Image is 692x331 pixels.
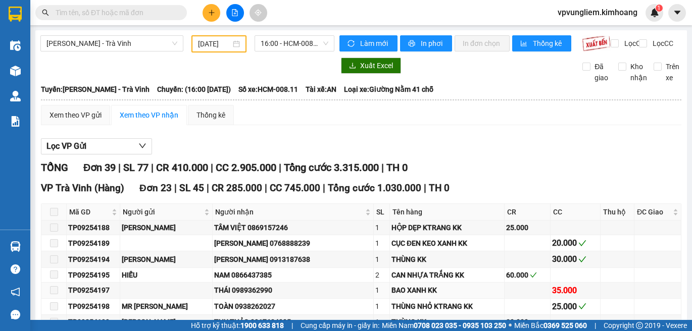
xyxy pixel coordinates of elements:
[68,316,118,327] div: TP09254199
[626,61,651,83] span: Kho nhận
[138,142,146,150] span: down
[344,84,433,95] span: Loại xe: Giường Nằm 41 chỗ
[514,320,587,331] span: Miền Bắc
[214,222,372,233] div: TÂM VIỆT 0869157246
[67,251,120,267] td: TP09254194
[255,9,262,16] span: aim
[198,38,231,49] input: 11/09/2025
[11,264,20,274] span: question-circle
[391,269,503,281] div: CAN NHỰA TRẮNG KK
[390,204,505,220] th: Tên hàng
[208,9,215,16] span: plus
[270,182,320,194] span: CC 745.000
[10,66,21,76] img: warehouse-icon
[11,310,20,319] span: message
[505,204,550,220] th: CR
[323,182,325,194] span: |
[360,60,393,71] span: Xuất Excel
[46,36,177,51] span: Hồ Chí Minh - Trà Vinh
[238,84,298,95] span: Số xe: HCM-008.11
[41,161,68,174] span: TỔNG
[375,222,388,233] div: 1
[122,269,211,281] div: HIẾU
[590,61,612,83] span: Đã giao
[67,299,120,315] td: TP09254198
[207,182,209,194] span: |
[429,182,450,194] span: TH 0
[291,320,293,331] span: |
[595,320,596,331] span: |
[424,182,426,194] span: |
[68,285,118,296] div: TP09254197
[375,316,388,327] div: 1
[375,285,388,296] div: 1
[214,254,372,265] div: [PERSON_NAME] 0913187638
[662,61,683,83] span: Trên xe
[551,204,601,220] th: CC
[68,269,118,281] div: TP09254195
[650,8,659,17] img: icon-new-feature
[649,38,675,49] span: Lọc CC
[552,300,599,313] div: 25.000
[414,321,506,329] strong: 0708 023 035 - 0935 103 250
[386,161,408,174] span: TH 0
[214,285,372,296] div: THÁI 0989362990
[11,287,20,297] span: notification
[408,40,417,48] span: printer
[620,38,647,49] span: Lọc CR
[284,161,379,174] span: Tổng cước 3.315.000
[69,206,110,217] span: Mã GD
[214,238,372,249] div: [PERSON_NAME] 0768888239
[179,182,204,194] span: SL 45
[120,109,178,121] div: Xem theo VP nhận
[391,301,503,312] div: THÙNG NHỎ KTRANG KK
[196,109,225,121] div: Thống kê
[382,320,506,331] span: Miền Nam
[578,302,586,310] span: check
[122,254,211,265] div: [PERSON_NAME]
[506,269,548,281] div: 60.000
[360,38,389,49] span: Làm mới
[214,269,372,281] div: NAM 0866437385
[83,161,116,174] span: Đơn 39
[381,161,384,174] span: |
[151,161,154,174] span: |
[455,35,510,51] button: In đơn chọn
[349,62,356,70] span: download
[122,222,211,233] div: [PERSON_NAME]
[550,6,646,19] span: vpvungliem.kimhoang
[216,161,276,174] span: CC 2.905.000
[375,301,388,312] div: 1
[509,323,512,327] span: ⚪️
[41,182,124,194] span: VP Trà Vinh (Hàng)
[530,271,537,279] span: check
[543,321,587,329] strong: 0369 525 060
[374,204,390,220] th: SL
[9,7,22,22] img: logo-vxr
[375,269,388,281] div: 2
[68,222,118,233] div: TP09254188
[506,316,548,327] div: 30.000
[46,140,86,152] span: Lọc VP Gửi
[68,301,118,312] div: TP09254198
[601,204,634,220] th: Thu hộ
[211,161,213,174] span: |
[212,182,262,194] span: CR 285.000
[668,4,686,22] button: caret-down
[656,5,663,12] sup: 1
[375,254,388,265] div: 1
[552,253,599,265] div: 30.000
[139,182,172,194] span: Đơn 23
[279,161,281,174] span: |
[42,9,49,16] span: search
[214,301,372,312] div: TOÀN 0938262027
[673,8,682,17] span: caret-down
[67,220,120,235] td: TP09254188
[306,84,336,95] span: Tài xế: AN
[68,254,118,265] div: TP09254194
[240,321,284,329] strong: 1900 633 818
[67,283,120,299] td: TP09254197
[10,91,21,101] img: warehouse-icon
[265,182,267,194] span: |
[174,182,177,194] span: |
